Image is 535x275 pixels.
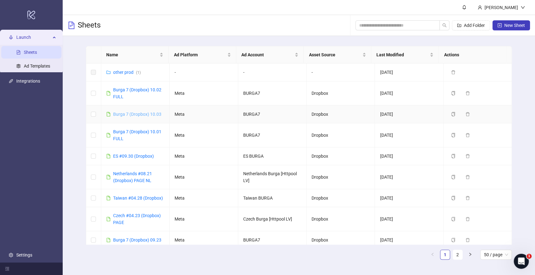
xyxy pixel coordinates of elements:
span: Launch [16,31,51,43]
span: file [106,154,111,158]
span: folder [106,70,111,74]
td: [DATE] [375,165,443,189]
a: Settings [16,252,32,257]
span: rocket [9,35,13,39]
span: down [521,5,525,10]
td: Dropbox [307,147,375,165]
span: delete [451,70,455,74]
a: 2 [453,250,462,259]
span: Add Folder [464,23,485,28]
span: copy [451,133,455,137]
li: 2 [453,250,463,260]
span: bell [462,5,466,9]
td: Meta [170,231,238,249]
td: BURGA7 [238,81,307,105]
a: Taiwan #04.28 (Dropbox) [113,196,163,201]
span: Asset Source [309,51,361,58]
span: file [106,112,111,116]
span: copy [451,91,455,95]
iframe: Intercom live chat [514,254,529,269]
div: [PERSON_NAME] [482,4,521,11]
span: Ad Platform [174,51,226,58]
a: 1 [440,250,450,259]
span: left [431,252,434,256]
td: Dropbox [307,189,375,207]
td: [DATE] [375,207,443,231]
h3: Sheets [78,20,101,30]
th: Actions [439,46,506,64]
span: right [468,252,472,256]
a: Integrations [16,79,40,84]
span: 50 / page [484,250,508,259]
td: ES BURGA [238,147,307,165]
td: Meta [170,105,238,123]
button: right [465,250,475,260]
td: Dropbox [307,105,375,123]
span: file-text [68,22,75,29]
td: [DATE] [375,123,443,147]
button: left [427,250,438,260]
span: menu-fold [5,267,9,271]
td: Dropbox [307,81,375,105]
span: copy [451,112,455,116]
td: Dropbox [307,231,375,249]
span: delete [465,238,470,242]
a: ES #09.30 (Dropbox) [113,154,154,159]
span: copy [451,238,455,242]
span: search [442,23,447,28]
td: [DATE] [375,64,443,81]
td: [DATE] [375,105,443,123]
td: [DATE] [375,189,443,207]
a: Sheets [24,50,37,55]
span: user [478,5,482,10]
td: Taiwan BURGA [238,189,307,207]
span: file [106,91,111,95]
div: Page Size [480,250,512,260]
span: Name [106,51,159,58]
span: delete [465,91,470,95]
th: Ad Account [236,46,304,64]
td: Dropbox [307,165,375,189]
td: [DATE] [375,147,443,165]
span: delete [465,112,470,116]
button: Add Folder [452,20,490,30]
td: Czech Burga [Httpool LV] [238,207,307,231]
span: delete [465,196,470,200]
th: Name [101,46,169,64]
span: copy [451,154,455,158]
td: Netherlands Burga [Httpool LV] [238,165,307,189]
td: [DATE] [375,81,443,105]
span: delete [465,154,470,158]
a: Netherlands #08.21 (Dropbox) PAGE NL [113,171,152,183]
a: Ad Templates [24,64,50,69]
td: Meta [170,189,238,207]
td: - [170,64,238,81]
span: copy [451,217,455,221]
a: Burga 7 (Dropbox) 10.03 [113,112,161,117]
td: BURGA7 [238,231,307,249]
span: file [106,175,111,179]
span: file [106,238,111,242]
a: other prod(1) [113,70,141,75]
button: New Sheet [492,20,530,30]
a: Czech #04.23 (Dropbox) PAGE [113,213,161,225]
td: [DATE] [375,231,443,249]
th: Asset Source [304,46,371,64]
td: Meta [170,81,238,105]
span: Ad Account [241,51,294,58]
li: Next Page [465,250,475,260]
span: file [106,133,111,137]
li: Previous Page [427,250,438,260]
td: Meta [170,123,238,147]
a: Burga 7 (Dropbox) 09.23 [113,237,161,242]
span: 1 [527,254,532,259]
span: copy [451,196,455,200]
td: BURGA7 [238,123,307,147]
th: Last Modified [371,46,439,64]
td: BURGA7 [238,105,307,123]
a: Burga 7 (Dropbox) 10.01 FULL [113,129,161,141]
span: ( 1 ) [136,70,141,75]
a: Burga 7 (Dropbox) 10.02 FULL [113,87,161,99]
span: folder-add [457,23,461,28]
